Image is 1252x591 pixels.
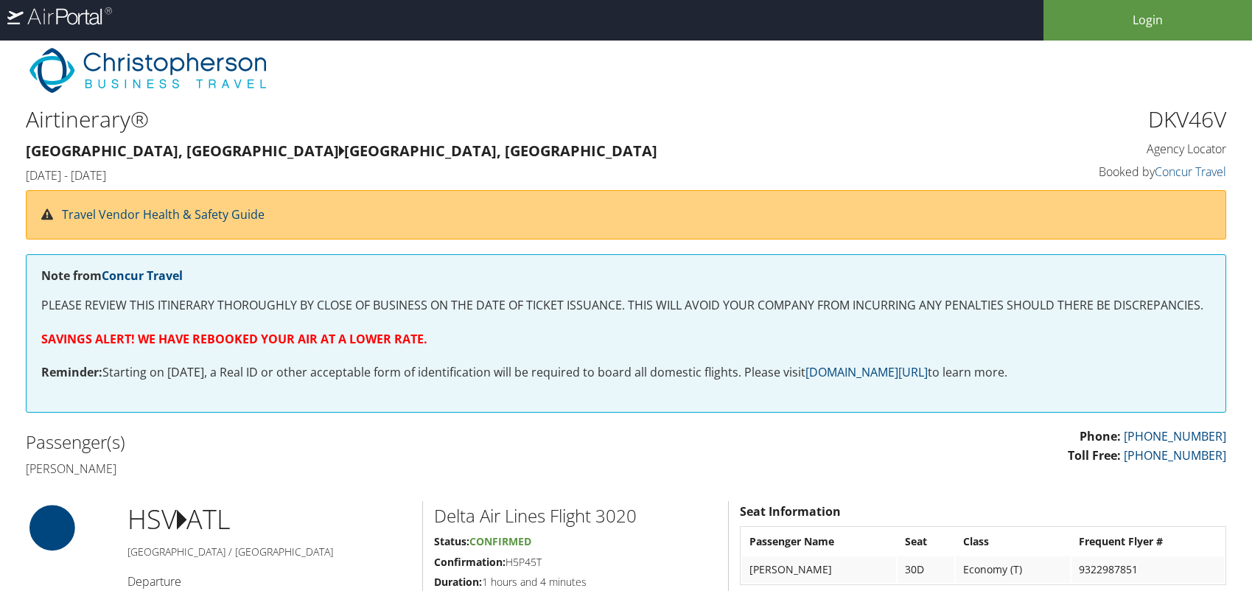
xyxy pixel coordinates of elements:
h1: HSV ATL [127,501,411,538]
a: [PHONE_NUMBER] [1124,428,1226,444]
h2: Delta Air Lines Flight 3020 [434,503,717,528]
h5: 1 hours and 4 minutes [434,575,717,590]
th: Class [956,528,1070,555]
h5: [GEOGRAPHIC_DATA] / [GEOGRAPHIC_DATA] [127,545,411,559]
strong: Status: [434,534,469,548]
th: Frequent Flyer # [1071,528,1224,555]
th: Passenger Name [742,528,896,555]
strong: Phone: [1080,428,1121,444]
strong: Duration: [434,575,482,589]
td: 30D [898,556,954,583]
h4: Booked by [943,164,1226,180]
h4: Departure [127,573,411,590]
td: 9322987851 [1071,556,1224,583]
h5: H5P45T [434,555,717,570]
h1: Airtinerary® [26,104,920,135]
td: Economy (T) [956,556,1070,583]
a: Concur Travel [102,267,183,284]
strong: SAVINGS ALERT! WE HAVE REBOOKED YOUR AIR AT A LOWER RATE. [41,331,427,347]
strong: Seat Information [740,503,841,520]
th: Seat [898,528,954,555]
strong: Confirmation: [434,555,506,569]
span: Confirmed [469,534,531,548]
h4: Agency Locator [943,141,1226,157]
h4: [PERSON_NAME] [26,461,615,477]
a: [DOMAIN_NAME][URL] [805,364,928,380]
h4: [DATE] - [DATE] [26,167,920,183]
td: [PERSON_NAME] [742,556,896,583]
p: Starting on [DATE], a Real ID or other acceptable form of identification will be required to boar... [41,363,1211,382]
strong: Toll Free: [1068,447,1121,464]
strong: Note from [41,267,183,284]
p: PLEASE REVIEW THIS ITINERARY THOROUGHLY BY CLOSE OF BUSINESS ON THE DATE OF TICKET ISSUANCE. THIS... [41,296,1211,315]
h2: Passenger(s) [26,430,615,455]
a: [PHONE_NUMBER] [1124,447,1226,464]
strong: [GEOGRAPHIC_DATA], [GEOGRAPHIC_DATA] [GEOGRAPHIC_DATA], [GEOGRAPHIC_DATA] [26,141,657,161]
a: Concur Travel [1155,164,1226,180]
strong: Reminder: [41,364,102,380]
a: Travel Vendor Health & Safety Guide [62,206,265,223]
h1: DKV46V [943,104,1226,135]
